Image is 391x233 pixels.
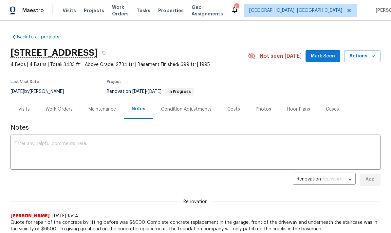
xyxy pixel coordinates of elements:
div: Cases [326,106,339,113]
span: Project [107,80,121,84]
span: Renovation [179,199,212,205]
button: Copy Address [98,47,110,59]
span: [DATE] 15:14 [52,214,78,218]
span: Notes [10,124,381,131]
div: Floor Plans [287,106,310,113]
div: by [PERSON_NAME] [10,88,72,95]
span: Work Orders [112,4,129,17]
div: Work Orders [46,106,73,113]
span: (current) [322,177,341,181]
div: Costs [227,106,240,113]
div: Maintenance [88,106,116,113]
div: 6 [234,4,239,11]
span: [GEOGRAPHIC_DATA], [GEOGRAPHIC_DATA] [249,7,342,14]
span: [DATE] [132,89,146,94]
span: Quote for repair of the concrete by lifting before was $8000. Complete concrete replacement in th... [10,219,381,232]
span: [PERSON_NAME] [10,213,50,219]
span: Not seen [DATE] [260,53,302,59]
span: - [132,89,161,94]
span: Actions [349,52,375,60]
button: Mark Seen [306,50,340,62]
span: Visits [63,7,76,14]
span: Renovation [107,89,194,94]
span: Maestro [22,7,44,14]
span: 4 Beds | 4 Baths | Total: 3433 ft² | Above Grade: 2734 ft² | Basement Finished: 699 ft² | 1995 [10,61,248,68]
span: [DATE] [10,89,24,94]
span: Geo Assignments [192,4,223,17]
span: Last Visit Date [10,80,39,84]
div: Photos [256,106,271,113]
div: Renovation (current) [293,172,356,188]
span: Mark Seen [311,52,335,60]
span: Tasks [137,8,150,13]
div: Notes [132,106,145,112]
span: Properties [158,7,184,14]
button: Actions [344,50,381,62]
span: [DATE] [148,89,161,94]
div: Visits [18,106,30,113]
a: Back to all projects [10,34,73,40]
span: In Progress [166,90,194,94]
div: Condition Adjustments [161,106,212,113]
span: Projects [84,7,104,14]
